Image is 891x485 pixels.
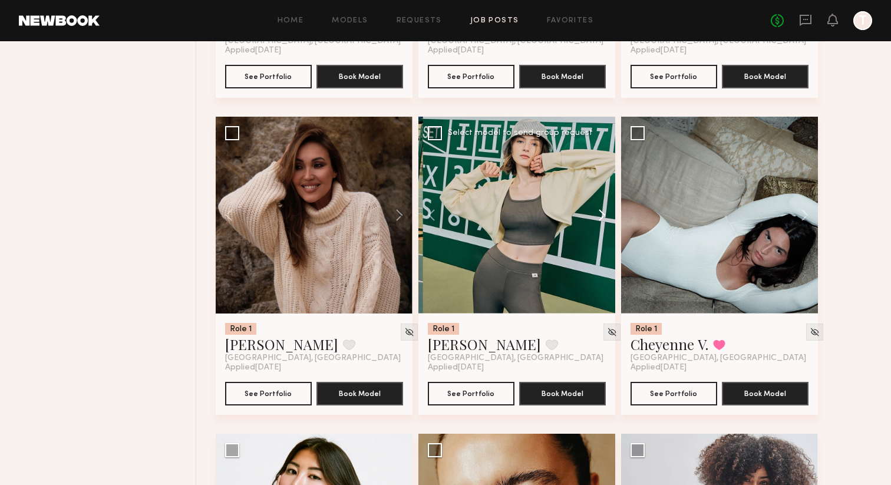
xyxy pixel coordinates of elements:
[722,71,808,81] a: Book Model
[225,37,401,46] span: [GEOGRAPHIC_DATA], [GEOGRAPHIC_DATA]
[631,354,806,363] span: [GEOGRAPHIC_DATA], [GEOGRAPHIC_DATA]
[225,382,312,405] button: See Portfolio
[631,363,808,372] div: Applied [DATE]
[448,129,593,137] div: Select model to send group request
[278,17,304,25] a: Home
[225,335,338,354] a: [PERSON_NAME]
[428,382,514,405] button: See Portfolio
[316,65,403,88] button: Book Model
[470,17,519,25] a: Job Posts
[428,354,603,363] span: [GEOGRAPHIC_DATA], [GEOGRAPHIC_DATA]
[225,46,403,55] div: Applied [DATE]
[631,37,806,46] span: [GEOGRAPHIC_DATA], [GEOGRAPHIC_DATA]
[631,335,708,354] a: Cheyenne V.
[547,17,593,25] a: Favorites
[519,382,606,405] button: Book Model
[225,354,401,363] span: [GEOGRAPHIC_DATA], [GEOGRAPHIC_DATA]
[722,388,808,398] a: Book Model
[404,327,414,337] img: Unhide Model
[631,46,808,55] div: Applied [DATE]
[631,382,717,405] button: See Portfolio
[428,46,606,55] div: Applied [DATE]
[332,17,368,25] a: Models
[428,363,606,372] div: Applied [DATE]
[225,363,403,372] div: Applied [DATE]
[316,71,403,81] a: Book Model
[428,65,514,88] button: See Portfolio
[316,388,403,398] a: Book Model
[810,327,820,337] img: Unhide Model
[225,323,256,335] div: Role 1
[397,17,442,25] a: Requests
[428,37,603,46] span: [GEOGRAPHIC_DATA], [GEOGRAPHIC_DATA]
[631,65,717,88] button: See Portfolio
[428,323,459,335] div: Role 1
[519,71,606,81] a: Book Model
[722,65,808,88] button: Book Model
[519,65,606,88] button: Book Model
[722,382,808,405] button: Book Model
[316,382,403,405] button: Book Model
[428,335,541,354] a: [PERSON_NAME]
[631,323,662,335] div: Role 1
[853,11,872,30] a: T
[225,65,312,88] button: See Portfolio
[607,327,617,337] img: Unhide Model
[519,388,606,398] a: Book Model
